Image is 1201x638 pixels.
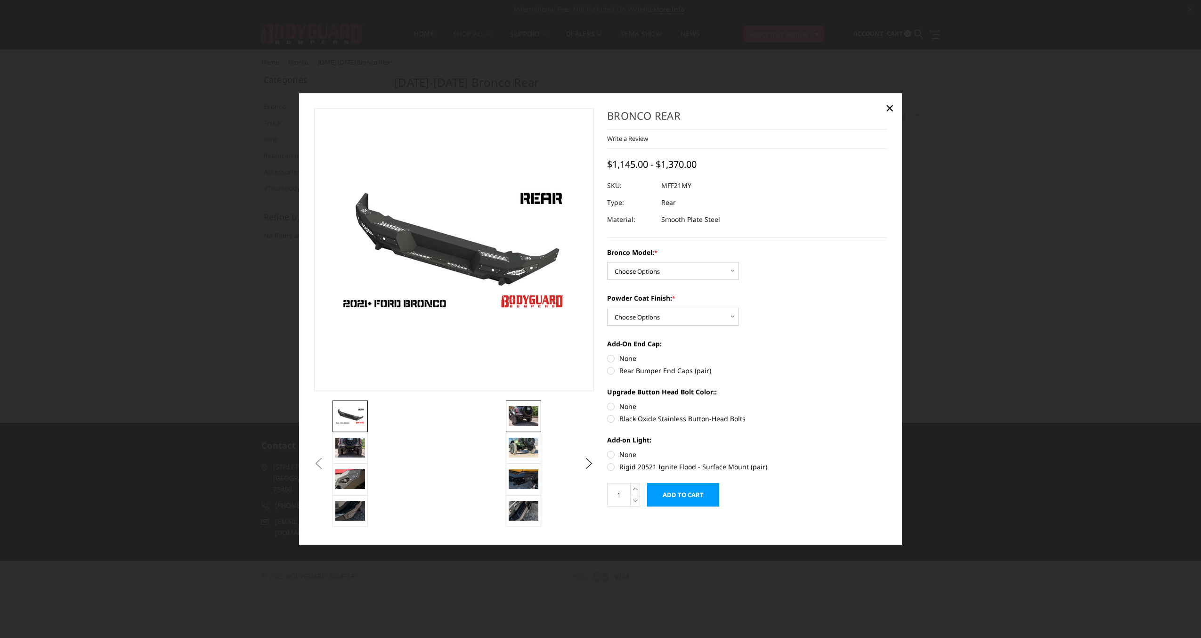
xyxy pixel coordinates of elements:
[509,438,538,458] img: Bronco Rear
[509,406,538,426] img: Shown with optional bolt-on end caps
[885,98,894,118] span: ×
[335,438,365,457] img: Shown with optional bolt-on end caps
[607,387,887,397] label: Upgrade Button Head Bolt Color::
[607,414,887,424] label: Black Oxide Stainless Button-Head Bolts
[661,177,691,194] dd: MFF21MY
[607,134,648,143] a: Write a Review
[607,158,697,171] span: $1,145.00 - $1,370.00
[607,194,654,211] dt: Type:
[607,177,654,194] dt: SKU:
[607,366,887,376] label: Rear Bumper End Caps (pair)
[607,247,887,257] label: Bronco Model:
[335,501,365,521] img: Bronco Rear
[647,483,719,507] input: Add to Cart
[607,108,887,130] h1: Bronco Rear
[661,194,676,211] dd: Rear
[661,211,720,228] dd: Smooth Plate Steel
[335,408,365,424] img: Bronco Rear
[335,469,365,489] img: Accepts 1 pair of Rigid Ignite Series LED lights
[607,435,887,445] label: Add-on Light:
[582,457,596,471] button: Next
[314,108,594,391] a: Bronco Rear
[607,293,887,303] label: Powder Coat Finish:
[607,211,654,228] dt: Material:
[607,339,887,349] label: Add-On End Cap:
[509,469,538,489] img: Bronco Rear
[312,457,326,471] button: Previous
[882,100,897,115] a: Close
[607,401,887,411] label: None
[607,450,887,459] label: None
[607,462,887,472] label: Rigid 20521 Ignite Flood - Surface Mount (pair)
[607,353,887,363] label: None
[509,501,538,521] img: Bronco Rear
